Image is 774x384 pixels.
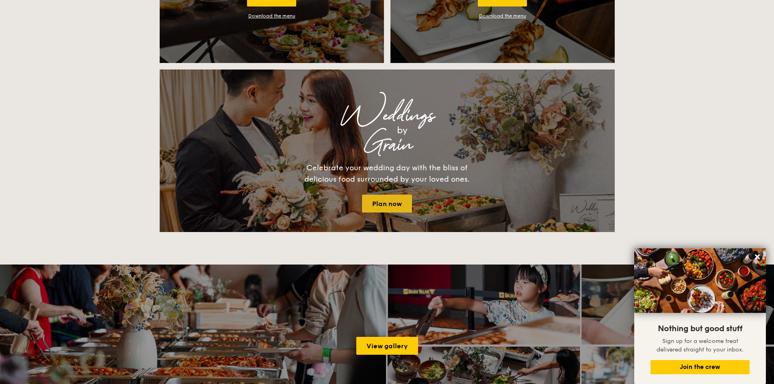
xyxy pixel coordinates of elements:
[657,338,744,353] span: Sign up for a welcome treat delivered straight to your inbox.
[362,195,412,213] a: Plan now
[658,324,742,334] span: Nothing but good stuff
[751,250,764,263] button: Close
[248,13,295,19] div: Download the menu
[231,138,543,152] div: Grain
[634,248,766,313] img: DSC07876-Edit02-Large.jpeg
[296,162,479,185] div: Celebrate your wedding day with the bliss of delicious food surrounded by your loved ones.
[231,108,543,123] div: Weddings
[356,337,418,355] a: View gallery
[479,13,526,19] a: Download the menu
[650,360,750,374] button: Join the crew
[261,123,543,138] div: by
